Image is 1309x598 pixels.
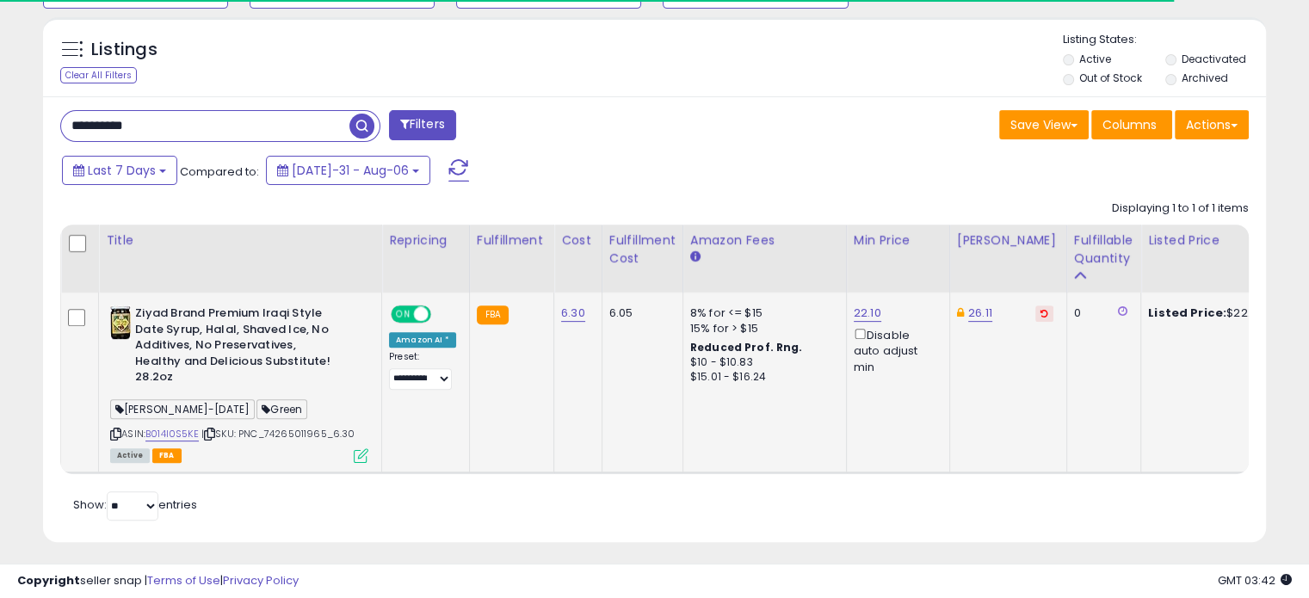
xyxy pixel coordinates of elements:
button: Filters [389,110,456,140]
span: OFF [429,307,456,322]
div: 0 [1074,305,1127,321]
label: Deactivated [1181,52,1245,66]
span: | SKU: PNC_74265011965_6.30 [201,427,355,441]
div: Amazon AI * [389,332,456,348]
h5: Listings [91,38,157,62]
div: 15% for > $15 [690,321,833,336]
span: 2025-08-14 03:42 GMT [1218,572,1292,589]
label: Archived [1181,71,1227,85]
a: B014I0S5KE [145,427,199,441]
b: Listed Price: [1148,305,1226,321]
b: Reduced Prof. Rng. [690,340,803,354]
span: Compared to: [180,163,259,180]
button: Save View [999,110,1089,139]
div: 6.05 [609,305,670,321]
a: 6.30 [561,305,585,322]
div: $15.01 - $16.24 [690,370,833,385]
span: [PERSON_NAME]-[DATE] [110,399,255,419]
div: ASIN: [110,305,368,460]
span: FBA [152,448,182,463]
button: Last 7 Days [62,156,177,185]
label: Out of Stock [1079,71,1142,85]
div: $10 - $10.83 [690,355,833,370]
a: 22.10 [854,305,881,322]
label: Active [1079,52,1111,66]
span: Green [256,399,307,419]
div: [PERSON_NAME] [957,231,1059,250]
span: All listings currently available for purchase on Amazon [110,448,150,463]
strong: Copyright [17,572,80,589]
span: Columns [1102,116,1157,133]
div: Listed Price [1148,231,1297,250]
span: [DATE]-31 - Aug-06 [292,162,409,179]
div: $22.10 [1148,305,1291,321]
div: seller snap | | [17,573,299,589]
a: 26.11 [968,305,992,322]
div: Fulfillment [477,231,546,250]
div: Cost [561,231,595,250]
span: Last 7 Days [88,162,156,179]
div: Fulfillable Quantity [1074,231,1133,268]
a: Terms of Use [147,572,220,589]
span: Show: entries [73,496,197,513]
div: Displaying 1 to 1 of 1 items [1112,200,1249,217]
div: Disable auto adjust min [854,325,936,375]
div: 8% for <= $15 [690,305,833,321]
img: 51HboCHz6zL._SL40_.jpg [110,305,131,340]
div: Repricing [389,231,462,250]
div: Preset: [389,351,456,390]
div: Min Price [854,231,942,250]
div: Clear All Filters [60,67,137,83]
div: Title [106,231,374,250]
div: Fulfillment Cost [609,231,676,268]
button: Actions [1175,110,1249,139]
small: Amazon Fees. [690,250,701,265]
a: Privacy Policy [223,572,299,589]
p: Listing States: [1063,32,1266,48]
div: Amazon Fees [690,231,839,250]
small: FBA [477,305,509,324]
button: Columns [1091,110,1172,139]
button: [DATE]-31 - Aug-06 [266,156,430,185]
span: ON [392,307,414,322]
b: Ziyad Brand Premium Iraqi Style Date Syrup, Halal, Shaved Ice, No Additives, No Preservatives, He... [135,305,344,390]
